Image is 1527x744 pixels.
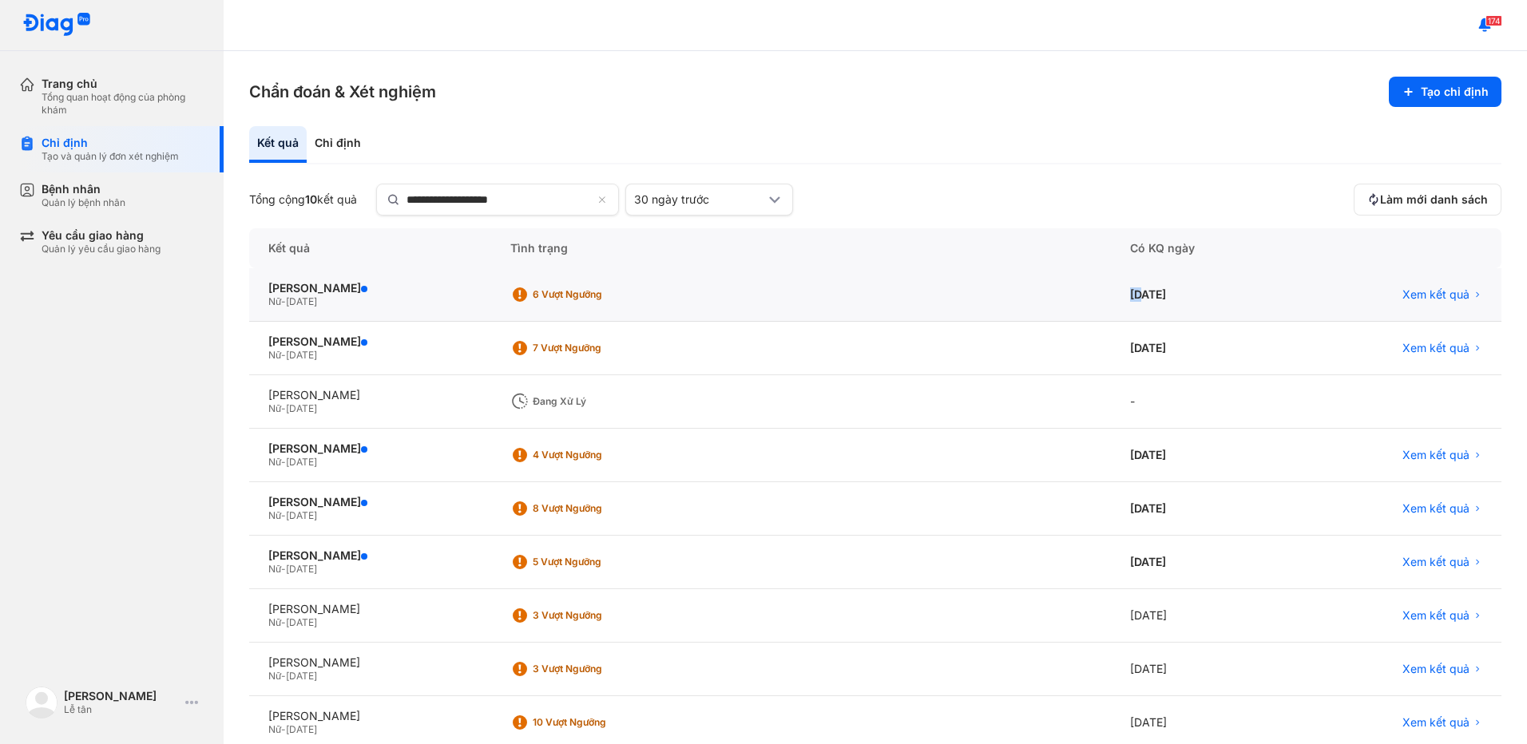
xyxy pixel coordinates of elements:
[634,192,765,207] div: 30 ngày trước
[268,655,472,670] div: [PERSON_NAME]
[1402,448,1469,462] span: Xem kết quả
[533,502,660,515] div: 8 Vượt ngưỡng
[42,196,125,209] div: Quản lý bệnh nhân
[533,449,660,461] div: 4 Vượt ngưỡng
[268,441,472,456] div: [PERSON_NAME]
[533,663,660,675] div: 3 Vượt ngưỡng
[1111,268,1293,322] div: [DATE]
[268,295,281,307] span: Nữ
[42,136,179,150] div: Chỉ định
[42,77,204,91] div: Trang chủ
[1402,287,1469,302] span: Xem kết quả
[533,342,660,354] div: 7 Vượt ngưỡng
[1111,482,1293,536] div: [DATE]
[286,616,317,628] span: [DATE]
[1111,429,1293,482] div: [DATE]
[268,723,281,735] span: Nữ
[26,687,58,718] img: logo
[268,456,281,468] span: Nữ
[249,126,307,163] div: Kết quả
[281,456,286,468] span: -
[1402,501,1469,516] span: Xem kết quả
[268,349,281,361] span: Nữ
[42,243,161,255] div: Quản lý yêu cầu giao hàng
[1111,228,1293,268] div: Có KQ ngày
[268,402,281,414] span: Nữ
[1402,555,1469,569] span: Xem kết quả
[268,616,281,628] span: Nữ
[286,295,317,307] span: [DATE]
[1111,536,1293,589] div: [DATE]
[268,281,472,295] div: [PERSON_NAME]
[42,150,179,163] div: Tạo và quản lý đơn xét nghiệm
[286,349,317,361] span: [DATE]
[64,689,179,703] div: [PERSON_NAME]
[281,402,286,414] span: -
[1389,77,1501,107] button: Tạo chỉ định
[286,723,317,735] span: [DATE]
[268,563,281,575] span: Nữ
[268,334,472,349] div: [PERSON_NAME]
[533,716,660,729] div: 10 Vượt ngưỡng
[286,509,317,521] span: [DATE]
[42,228,161,243] div: Yêu cầu giao hàng
[64,703,179,716] div: Lễ tân
[268,670,281,682] span: Nữ
[281,723,286,735] span: -
[533,288,660,301] div: 6 Vượt ngưỡng
[1111,643,1293,696] div: [DATE]
[1402,341,1469,355] span: Xem kết quả
[491,228,1111,268] div: Tình trạng
[268,388,472,402] div: [PERSON_NAME]
[249,228,491,268] div: Kết quả
[268,602,472,616] div: [PERSON_NAME]
[1354,184,1501,216] button: Làm mới danh sách
[249,81,436,103] h3: Chẩn đoán & Xét nghiệm
[305,192,317,206] span: 10
[1111,589,1293,643] div: [DATE]
[1402,715,1469,730] span: Xem kết quả
[281,295,286,307] span: -
[42,182,125,196] div: Bệnh nhân
[281,616,286,628] span: -
[286,670,317,682] span: [DATE]
[1485,15,1502,26] span: 174
[286,456,317,468] span: [DATE]
[1380,192,1488,207] span: Làm mới danh sách
[1402,608,1469,623] span: Xem kết quả
[533,395,660,408] div: Đang xử lý
[286,402,317,414] span: [DATE]
[22,13,91,38] img: logo
[268,548,472,563] div: [PERSON_NAME]
[268,709,472,723] div: [PERSON_NAME]
[533,609,660,622] div: 3 Vượt ngưỡng
[281,349,286,361] span: -
[249,192,357,207] div: Tổng cộng kết quả
[268,495,472,509] div: [PERSON_NAME]
[1111,322,1293,375] div: [DATE]
[307,126,369,163] div: Chỉ định
[268,509,281,521] span: Nữ
[281,670,286,682] span: -
[42,91,204,117] div: Tổng quan hoạt động của phòng khám
[281,509,286,521] span: -
[286,563,317,575] span: [DATE]
[1111,375,1293,429] div: -
[533,556,660,568] div: 5 Vượt ngưỡng
[1402,662,1469,676] span: Xem kết quả
[281,563,286,575] span: -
